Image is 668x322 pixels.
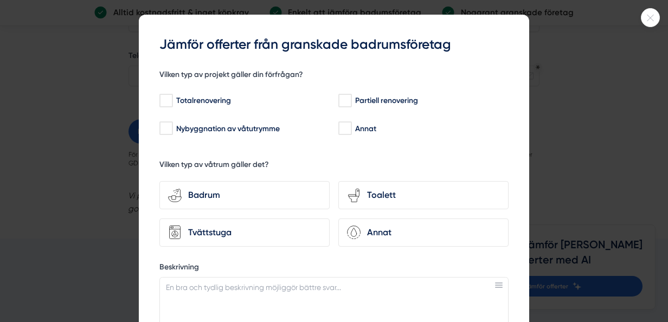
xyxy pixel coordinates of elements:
input: Totalrenovering [159,95,172,106]
h5: Vilken typ av våtrum gäller det? [159,159,269,173]
input: Annat [338,123,351,134]
h5: Vilken typ av projekt gäller din förfrågan? [159,69,303,83]
h3: Jämför offerter från granskade badrumsföretag [159,35,509,54]
input: Partiell renovering [338,95,351,106]
input: Nybyggnation av våtutrymme [159,123,172,134]
label: Beskrivning [159,262,509,275]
